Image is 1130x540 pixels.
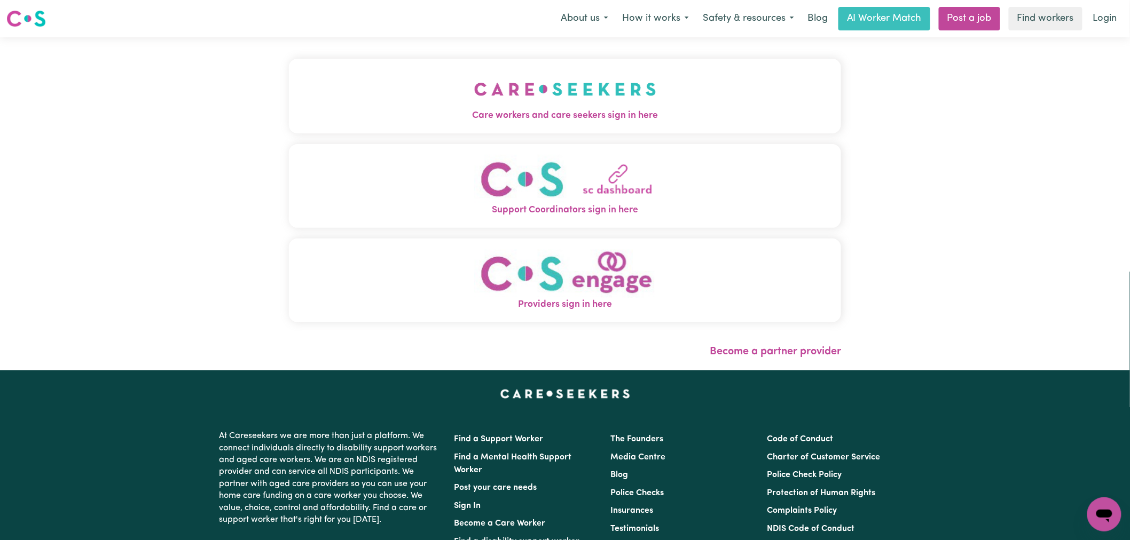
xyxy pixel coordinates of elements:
[289,109,841,123] span: Care workers and care seekers sign in here
[767,435,834,443] a: Code of Conduct
[454,435,543,443] a: Find a Support Worker
[610,506,653,515] a: Insurances
[289,298,841,312] span: Providers sign in here
[1009,7,1082,30] a: Find workers
[6,6,46,31] a: Careseekers logo
[454,453,571,474] a: Find a Mental Health Support Worker
[696,7,801,30] button: Safety & resources
[610,489,664,497] a: Police Checks
[1087,7,1124,30] a: Login
[219,426,441,530] p: At Careseekers we are more than just a platform. We connect individuals directly to disability su...
[838,7,930,30] a: AI Worker Match
[500,390,630,398] a: Careseekers home page
[610,525,659,533] a: Testimonials
[767,506,837,515] a: Complaints Policy
[289,203,841,217] span: Support Coordinators sign in here
[767,525,855,533] a: NDIS Code of Conduct
[610,471,628,479] a: Blog
[767,489,876,497] a: Protection of Human Rights
[610,453,665,462] a: Media Centre
[610,435,663,443] a: The Founders
[939,7,1000,30] a: Post a job
[289,144,841,228] button: Support Coordinators sign in here
[454,519,545,528] a: Become a Care Worker
[6,9,46,28] img: Careseekers logo
[710,346,841,357] a: Become a partner provider
[454,483,537,492] a: Post your care needs
[289,59,841,133] button: Care workers and care seekers sign in here
[767,453,881,462] a: Charter of Customer Service
[767,471,842,479] a: Police Check Policy
[801,7,834,30] a: Blog
[554,7,615,30] button: About us
[289,239,841,322] button: Providers sign in here
[454,502,481,510] a: Sign In
[1087,497,1121,531] iframe: Button to launch messaging window
[615,7,696,30] button: How it works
